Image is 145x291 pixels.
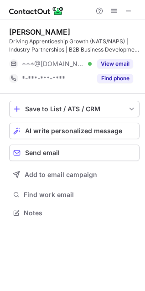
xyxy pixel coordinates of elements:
[9,207,140,219] button: Notes
[25,127,122,135] span: AI write personalized message
[24,191,136,199] span: Find work email
[9,166,140,183] button: Add to email campaign
[9,27,70,36] div: [PERSON_NAME]
[9,101,140,117] button: save-profile-one-click
[9,37,140,54] div: Driving Apprenticeship Growth (NATS/NAPS) | Industry Partnerships | B2B Business Development Clie...
[22,60,85,68] span: ***@[DOMAIN_NAME]
[25,105,124,113] div: Save to List / ATS / CRM
[9,5,64,16] img: ContactOut v5.3.10
[9,188,140,201] button: Find work email
[25,171,97,178] span: Add to email campaign
[24,209,136,217] span: Notes
[9,123,140,139] button: AI write personalized message
[97,59,133,68] button: Reveal Button
[97,74,133,83] button: Reveal Button
[9,145,140,161] button: Send email
[25,149,60,156] span: Send email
